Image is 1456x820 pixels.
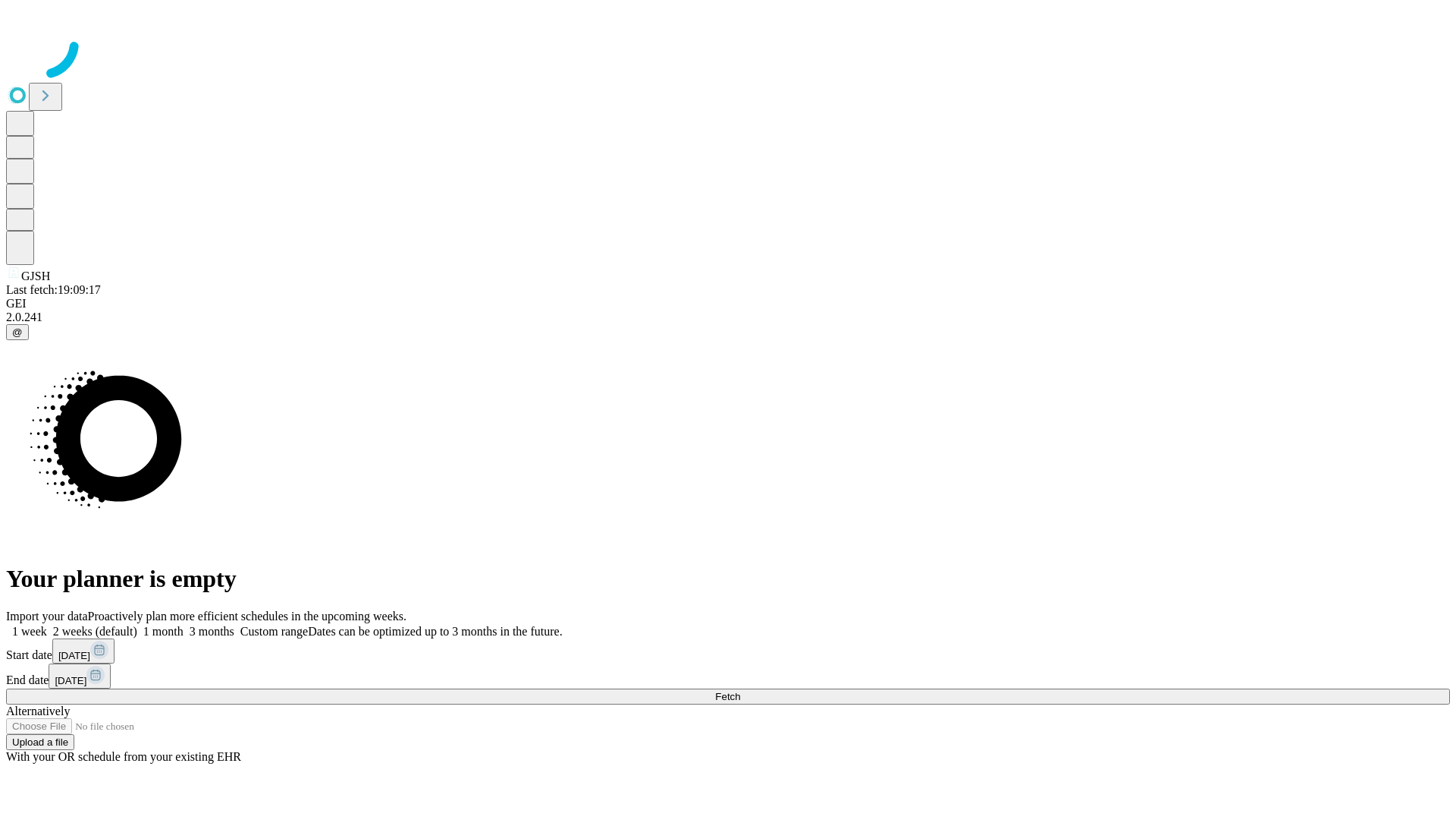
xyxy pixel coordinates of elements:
[6,734,74,750] button: Upload a file
[6,689,1450,705] button: Fetch
[88,610,406,623] span: Proactively plan more efficient schedules in the upcoming weeks.
[58,650,90,661] span: [DATE]
[6,324,29,340] button: @
[12,326,23,338] span: @
[308,625,562,638] span: Dates can be optimized up to 3 months in the future.
[6,283,101,296] span: Last fetch: 19:09:17
[52,639,115,664] button: [DATE]
[21,270,50,282] span: GJSH
[143,625,184,638] span: 1 month
[55,675,86,686] span: [DATE]
[6,565,1450,593] h1: Your planner is empty
[6,750,241,763] span: With your OR schedule from your existing EHR
[240,625,308,638] span: Custom range
[190,625,234,638] span: 3 months
[6,311,1450,324] div: 2.0.241
[6,705,70,717] span: Alternatively
[49,664,111,689] button: [DATE]
[715,691,740,702] span: Fetch
[6,664,1450,689] div: End date
[12,625,47,638] span: 1 week
[6,610,88,623] span: Import your data
[6,639,1450,664] div: Start date
[53,625,137,638] span: 2 weeks (default)
[6,297,1450,311] div: GEI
